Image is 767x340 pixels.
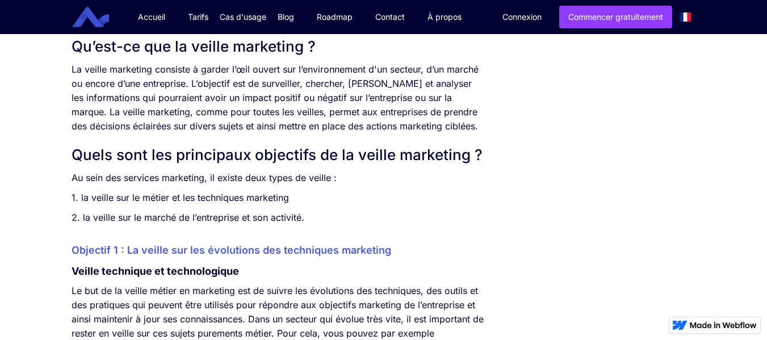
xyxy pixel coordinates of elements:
p: 2. la veille sur le marché de l’entreprise et son activité. [72,211,484,225]
div: Cas d'usage [220,11,266,23]
h4: Veille technique et technologique [72,265,484,278]
h2: Quels sont les principaux objectifs de la veille marketing ? [72,145,484,165]
a: Commencer gratuitement [559,6,672,28]
h3: Objectif 1 : La veille sur les évolutions des techniques marketing [72,242,484,259]
a: Connexion [494,6,550,28]
p: Au sein des services marketing, il existe deux types de veille : [72,171,484,185]
p: La veille marketing consiste à garder l’œil ouvert sur l’environnement d'un secteur, d’un marché ... [72,62,484,133]
a: home [81,7,118,28]
img: Made in Webflow [690,322,757,329]
h2: Qu’est-ce que la veille marketing ? [72,36,484,57]
p: 1. la veille sur le métier et les techniques marketing [72,191,484,205]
